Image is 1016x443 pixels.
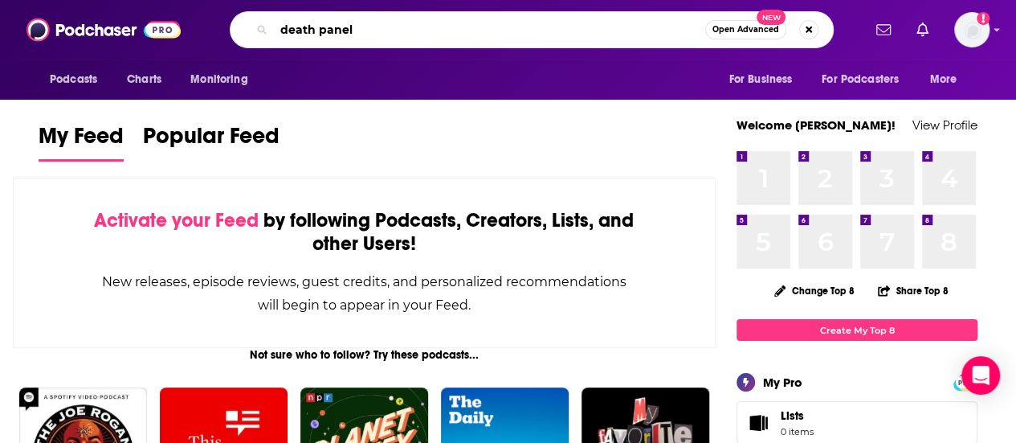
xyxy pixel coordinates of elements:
[822,68,899,91] span: For Podcasters
[910,16,935,43] a: Show notifications dropdown
[930,68,957,91] span: More
[781,408,804,423] span: Lists
[977,12,989,25] svg: Add a profile image
[961,356,1000,395] div: Open Intercom Messenger
[116,64,171,95] a: Charts
[50,68,97,91] span: Podcasts
[39,122,124,159] span: My Feed
[27,14,181,45] img: Podchaser - Follow, Share and Rate Podcasts
[190,68,247,91] span: Monitoring
[912,117,977,133] a: View Profile
[143,122,280,159] span: Popular Feed
[274,17,705,43] input: Search podcasts, credits, & more...
[919,64,977,95] button: open menu
[39,122,124,162] a: My Feed
[705,20,786,39] button: Open AdvancedNew
[230,11,834,48] div: Search podcasts, credits, & more...
[763,375,802,390] div: My Pro
[736,117,896,133] a: Welcome [PERSON_NAME]!
[757,10,785,25] span: New
[870,16,897,43] a: Show notifications dropdown
[956,375,975,388] a: PRO
[127,68,161,91] span: Charts
[956,376,975,388] span: PRO
[13,348,716,362] div: Not sure who to follow? Try these podcasts...
[954,12,989,47] button: Show profile menu
[94,270,634,317] div: New releases, episode reviews, guest credits, and personalized recommendations will begin to appe...
[728,68,792,91] span: For Business
[781,426,814,437] span: 0 items
[736,319,977,341] a: Create My Top 8
[94,209,634,256] div: by following Podcasts, Creators, Lists, and other Users!
[742,412,774,434] span: Lists
[39,64,118,95] button: open menu
[179,64,268,95] button: open menu
[143,122,280,162] a: Popular Feed
[717,64,812,95] button: open menu
[954,12,989,47] span: Logged in as ShannonHennessey
[712,26,779,34] span: Open Advanced
[94,208,259,232] span: Activate your Feed
[781,408,814,423] span: Lists
[954,12,989,47] img: User Profile
[811,64,922,95] button: open menu
[877,275,949,306] button: Share Top 8
[765,281,864,301] button: Change Top 8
